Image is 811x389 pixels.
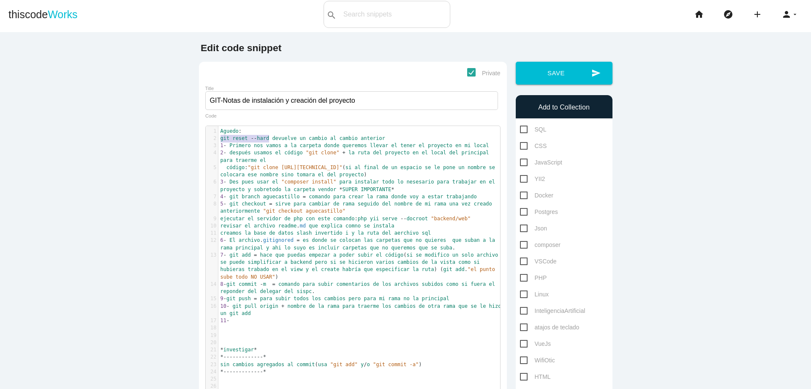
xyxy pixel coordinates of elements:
span: YII2 [520,174,545,184]
span: a [422,194,425,200]
span: "git clone [URL][TECHNICAL_ID]" [248,164,343,170]
span: la [489,237,495,243]
span: pues [242,179,254,185]
span: = [303,194,306,200]
span: la [291,142,297,148]
i: send [591,62,601,85]
span: después [229,150,251,156]
span: suban [465,237,480,243]
span: la [348,150,354,156]
span: git [229,201,239,207]
span: el [312,266,318,272]
span: nombre [468,164,486,170]
span: datos [278,230,294,236]
span: un [458,164,464,170]
span: reset [232,135,248,141]
span: ruta [422,266,434,272]
span: CSS [520,141,547,151]
span: mi [465,142,471,148]
div: 2 [206,135,218,142]
span: comando [333,216,355,222]
span: seguido [358,201,379,207]
span: una [449,201,459,207]
span: serve [382,216,397,222]
span: Des [229,179,239,185]
span: Aguedo [220,128,239,134]
span: un [391,164,397,170]
a: thiscodeWorks [8,1,78,28]
span: archivo [254,223,275,229]
span: del [382,201,392,207]
span: tomara [297,172,315,178]
label: Title [205,86,214,91]
span: vista [440,259,455,265]
span: la [284,186,290,192]
div: 1 [206,128,218,135]
span: del [373,150,382,156]
span: ejecutar [220,216,245,222]
span: para [333,194,346,200]
span: 6 [220,237,223,243]
span: el [245,223,250,229]
span: = [269,201,272,207]
span: vez [462,201,471,207]
span: creamos [220,230,242,236]
span: - [223,142,226,148]
div: 9 [206,215,218,222]
span: . [220,223,395,229]
i: arrow_drop_down [792,1,798,28]
span: especificar [376,266,409,272]
span: queremos [391,245,416,251]
span: "composer install" [281,179,336,185]
span: create [321,266,339,272]
span: trabajando [446,194,476,200]
span: archivo [239,237,260,243]
span: devuelve [272,135,297,141]
span: de [284,216,290,222]
span: puede [229,259,245,265]
span: para [339,179,351,185]
span: lo [284,245,290,251]
span: principal [236,245,263,251]
span: varios [376,259,394,265]
span: - [223,252,226,258]
span: Primero [229,142,251,148]
span: código [385,252,403,258]
div: 6 [206,178,218,186]
span: suyo [294,245,306,251]
span: SUPER [343,186,358,192]
span: md [299,223,305,229]
div: 5 [206,164,218,171]
span: para [294,201,306,207]
span: final [364,164,379,170]
span: para [437,179,449,185]
span: IMPORTANTE [361,186,391,192]
span: que [275,252,285,258]
span: colocara [220,172,245,178]
span: hace [260,252,272,258]
span: de [382,164,388,170]
span: instalar [355,179,379,185]
span: no [416,237,422,243]
span: : [220,216,471,222]
div: 12 [206,237,218,244]
span: la [431,259,437,265]
span: composer [520,240,561,250]
span: Postgres [520,207,558,217]
span: Private [467,68,501,79]
span: anterior [361,135,385,141]
span: el [376,252,382,258]
span: checkout [242,201,266,207]
span: en [272,266,278,272]
span: -- [251,135,257,141]
span: -- [400,216,406,222]
span: un [452,252,458,258]
span: la [358,230,364,236]
span: del [327,172,336,178]
span: usar [257,179,269,185]
span: pero [315,259,327,265]
label: Code [205,113,217,119]
span: cambio [309,135,327,141]
span: en [413,150,419,156]
span: hicieron [348,259,373,265]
